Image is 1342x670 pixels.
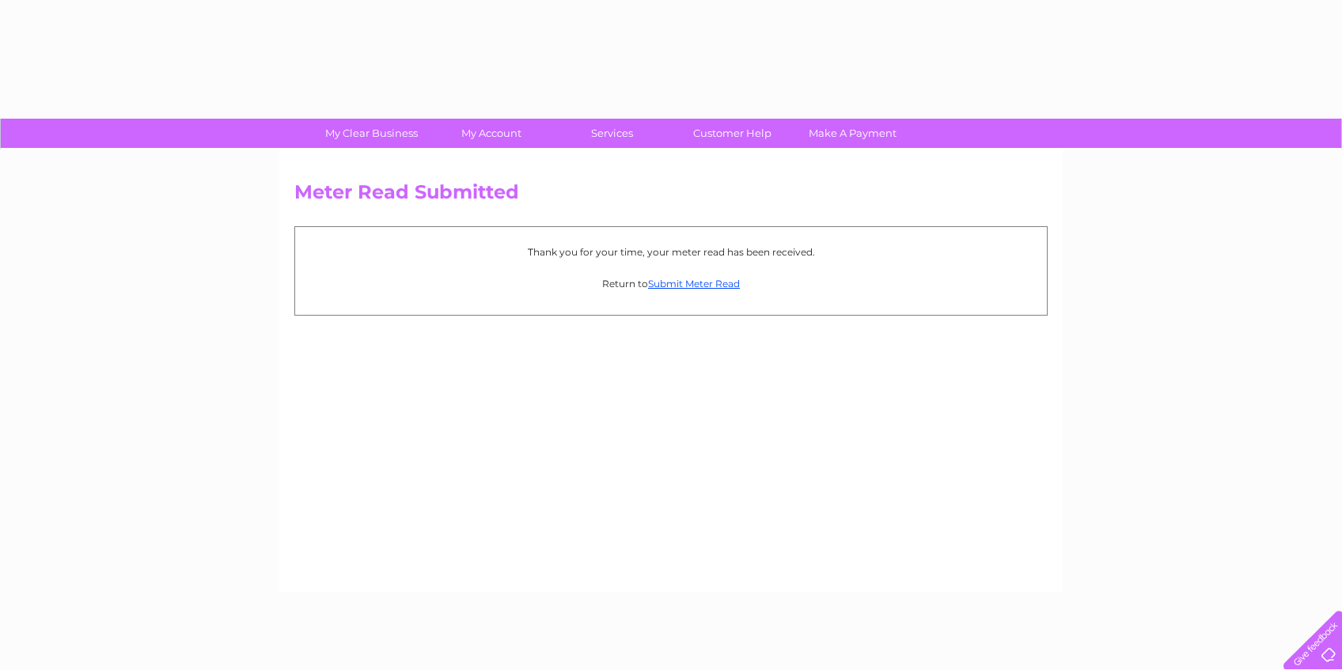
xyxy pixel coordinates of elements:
[547,119,677,148] a: Services
[303,244,1039,259] p: Thank you for your time, your meter read has been received.
[303,276,1039,291] p: Return to
[426,119,557,148] a: My Account
[306,119,437,148] a: My Clear Business
[787,119,918,148] a: Make A Payment
[648,278,740,290] a: Submit Meter Read
[294,181,1048,211] h2: Meter Read Submitted
[667,119,798,148] a: Customer Help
